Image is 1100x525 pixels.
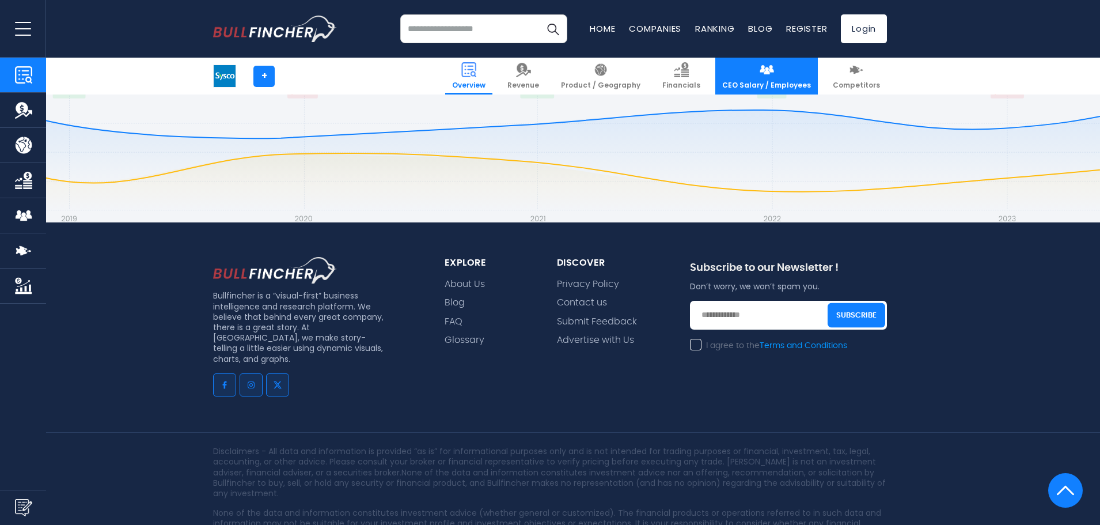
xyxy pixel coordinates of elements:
span: Product / Geography [561,81,640,90]
p: Disclaimers - All data and information is provided “as is” for informational purposes only and is... [213,446,887,498]
a: Ranking [695,22,734,35]
a: Submit Feedback [557,316,637,327]
a: Go to facebook [213,373,236,396]
div: explore [445,257,529,269]
a: Competitors [826,58,887,95]
span: Revenue [507,81,539,90]
span: CEO Salary / Employees [722,81,811,90]
div: Discover [557,257,662,269]
a: + [253,65,275,86]
a: Financials [655,58,707,95]
a: Go to instagram [240,373,263,396]
a: Overview [445,58,492,95]
a: FAQ [445,316,462,327]
img: SYY logo [214,65,236,87]
a: Blog [445,297,465,308]
p: Don’t worry, we won’t spam you. [690,281,887,292]
button: Subscribe [828,303,885,327]
a: Login [841,14,887,43]
a: Blog [748,22,772,35]
a: Privacy Policy [557,279,619,290]
img: footer logo [213,257,337,284]
span: Overview [452,81,485,90]
a: About Us [445,279,485,290]
a: Contact us [557,297,607,308]
a: Companies [629,22,681,35]
span: Financials [662,81,700,90]
a: Go to twitter [266,373,289,396]
a: CEO Salary / Employees [715,58,818,95]
a: Register [786,22,827,35]
a: Revenue [500,58,546,95]
img: bullfincher logo [213,16,337,42]
button: Search [538,14,567,43]
a: Product / Geography [554,58,647,95]
a: Go to homepage [213,16,337,42]
a: Terms and Conditions [760,342,847,350]
iframe: reCAPTCHA [690,358,865,403]
a: Home [590,22,615,35]
a: Advertise with Us [557,335,634,346]
span: Competitors [833,81,880,90]
div: Subscribe to our Newsletter ! [690,262,887,281]
label: I agree to the [690,341,847,351]
a: Glossary [445,335,484,346]
p: Bullfincher is a “visual-first” business intelligence and research platform. We believe that behi... [213,290,388,364]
